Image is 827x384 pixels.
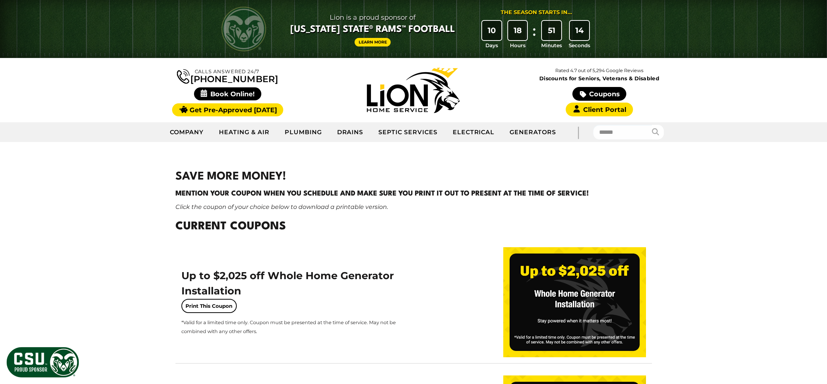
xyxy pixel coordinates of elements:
p: Rated 4.7 out of 5,294 Google Reviews [506,67,692,75]
div: 51 [542,21,561,40]
h2: Current Coupons [175,219,652,235]
span: [US_STATE] State® Rams™ Football [290,23,455,36]
div: | [563,122,593,142]
a: Print This Coupon [181,299,237,313]
span: Days [485,42,498,49]
div: The Season Starts in... [501,9,572,17]
a: Get Pre-Approved [DATE] [172,103,283,116]
span: Seconds [569,42,590,49]
img: Lion Home Service [367,68,460,113]
a: Learn More [355,38,391,46]
span: Minutes [541,42,562,49]
span: *Valid for a limited time only. Coupon must be presented at the time of service. May not be combi... [181,320,396,334]
em: Click the coupon of your choice below to download a printable version. [175,203,388,210]
a: [PHONE_NUMBER] [177,68,278,84]
div: 10 [482,21,501,40]
span: Book Online! [194,87,261,100]
img: CSU Sponsor Badge [6,346,80,378]
a: Plumbing [277,123,330,142]
a: Company [162,123,212,142]
a: Septic Services [371,123,445,142]
span: Hours [510,42,526,49]
span: Lion is a proud sponsor of [290,12,455,23]
a: Client Portal [566,103,633,116]
span: Discounts for Seniors, Veterans & Disabled [508,76,691,81]
a: Heating & Air [211,123,277,142]
img: CSU Rams logo [222,7,266,51]
div: : [530,21,538,49]
a: Electrical [445,123,503,142]
a: Coupons [572,87,626,101]
span: Up to $2,025 off Whole Home Generator Installation [181,270,394,297]
strong: SAVE MORE MONEY! [175,171,286,182]
img: up-to-2025-off-generator.png.webp [503,247,646,357]
div: 18 [508,21,527,40]
a: Generators [502,123,563,142]
h4: Mention your coupon when you schedule and make sure you print it out to present at the time of se... [175,188,652,199]
a: Drains [330,123,371,142]
div: 14 [570,21,589,40]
